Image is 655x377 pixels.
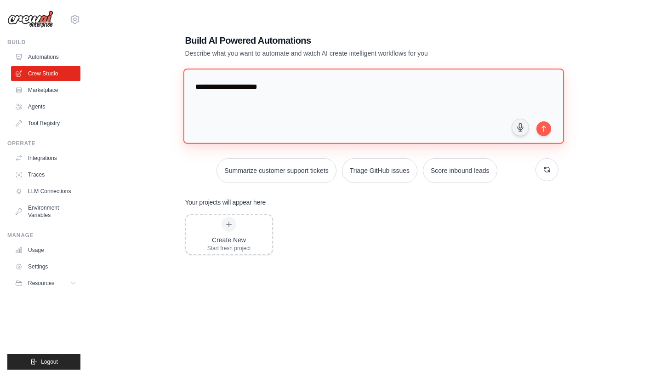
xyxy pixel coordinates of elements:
[11,259,80,274] a: Settings
[342,158,417,183] button: Triage GitHub issues
[7,354,80,370] button: Logout
[207,235,251,245] div: Create New
[207,245,251,252] div: Start fresh project
[609,333,655,377] iframe: Chat Widget
[11,243,80,257] a: Usage
[11,276,80,291] button: Resources
[28,280,54,287] span: Resources
[11,116,80,131] a: Tool Registry
[11,99,80,114] a: Agents
[11,184,80,199] a: LLM Connections
[11,151,80,166] a: Integrations
[423,158,497,183] button: Score inbound leads
[535,158,558,181] button: Get new suggestions
[185,34,494,47] h1: Build AI Powered Automations
[11,66,80,81] a: Crew Studio
[185,49,494,58] p: Describe what you want to automate and watch AI create intelligent workflows for you
[185,198,266,207] h3: Your projects will appear here
[7,140,80,147] div: Operate
[41,358,58,366] span: Logout
[7,39,80,46] div: Build
[512,119,529,136] button: Click to speak your automation idea
[7,232,80,239] div: Manage
[11,167,80,182] a: Traces
[216,158,336,183] button: Summarize customer support tickets
[11,200,80,223] a: Environment Variables
[7,11,53,28] img: Logo
[11,83,80,97] a: Marketplace
[11,50,80,64] a: Automations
